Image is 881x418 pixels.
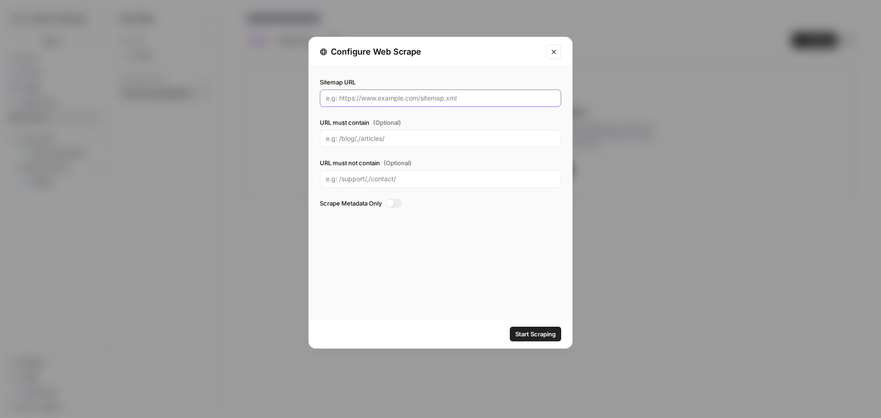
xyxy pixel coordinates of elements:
span: Start Scraping [515,329,556,339]
span: (Optional) [384,158,412,167]
label: Sitemap URL [320,78,561,87]
input: e.g: https://www.example.com/sitemap.xml [326,94,555,103]
label: Scrape Metadata Only [320,199,561,208]
div: Configure Web Scrape [320,45,541,58]
label: URL must contain [320,118,561,127]
input: e.g: /support/,/contact/ [326,174,555,184]
label: URL must not contain [320,158,561,167]
button: Close modal [546,45,561,59]
button: Start Scraping [510,327,561,341]
span: (Optional) [373,118,401,127]
input: e.g: /blog/,/articles/ [326,134,555,143]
